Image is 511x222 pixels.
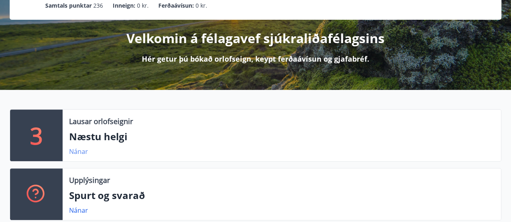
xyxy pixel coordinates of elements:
span: 0 kr. [196,1,207,10]
p: 3 [30,120,43,151]
p: Ferðaávísun : [158,1,194,10]
p: Spurt og svarað [69,189,494,202]
a: Nánar [69,147,88,156]
span: 236 [93,1,103,10]
p: Inneign : [113,1,135,10]
p: Lausar orlofseignir [69,116,133,127]
p: Hér getur þú bókað orlofseign, keypt ferðaávísun og gjafabréf. [142,54,369,64]
p: Velkomin á félagavef sjúkraliðafélagsins [126,29,385,47]
a: Nánar [69,206,88,215]
span: 0 kr. [137,1,149,10]
p: Næstu helgi [69,130,494,143]
p: Upplýsingar [69,175,110,185]
p: Samtals punktar [45,1,92,10]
